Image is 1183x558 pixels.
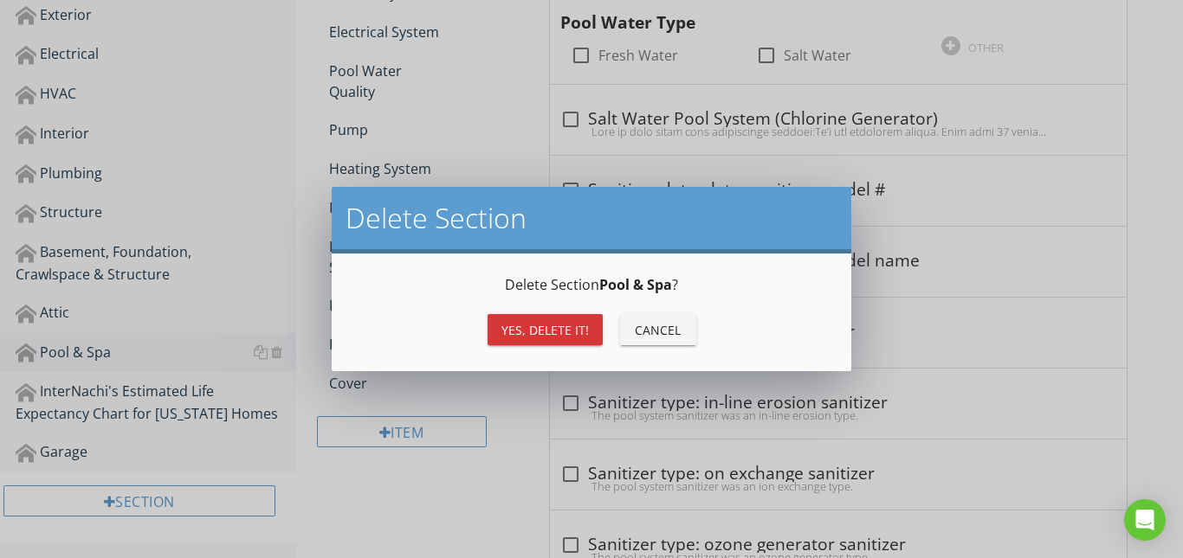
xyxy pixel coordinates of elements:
[352,274,831,295] p: Delete Section ?
[501,321,589,339] div: Yes, Delete it!
[634,321,682,339] div: Cancel
[346,201,837,235] h2: Delete Section
[488,314,603,345] button: Yes, Delete it!
[599,275,672,294] strong: Pool & Spa
[620,314,696,345] button: Cancel
[1124,499,1166,541] div: Open Intercom Messenger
